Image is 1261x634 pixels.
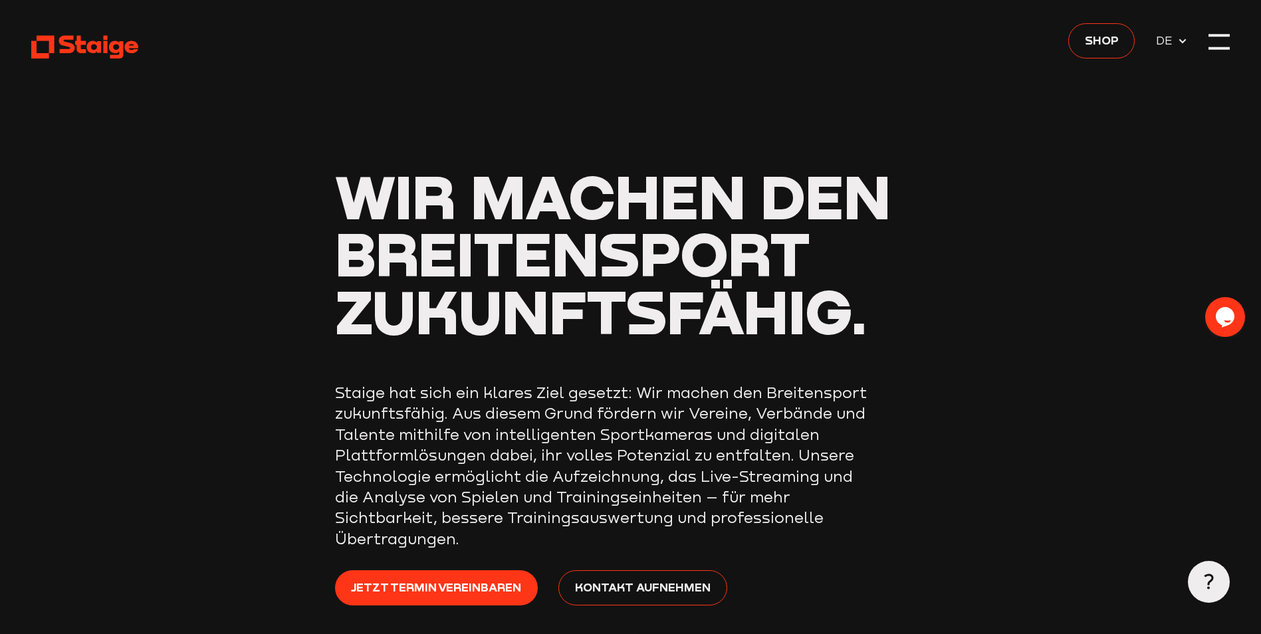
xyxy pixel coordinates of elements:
iframe: chat widget [1205,297,1248,337]
a: Jetzt Termin vereinbaren [335,570,538,605]
span: Kontakt aufnehmen [575,578,711,596]
span: DE [1156,31,1177,50]
p: Staige hat sich ein klares Ziel gesetzt: Wir machen den Breitensport zukunftsfähig. Aus diesem Gr... [335,382,867,550]
a: Shop [1068,23,1135,58]
span: Jetzt Termin vereinbaren [351,578,521,596]
span: Wir machen den Breitensport zukunftsfähig. [335,159,891,348]
span: Shop [1085,31,1119,49]
a: Kontakt aufnehmen [558,570,727,605]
